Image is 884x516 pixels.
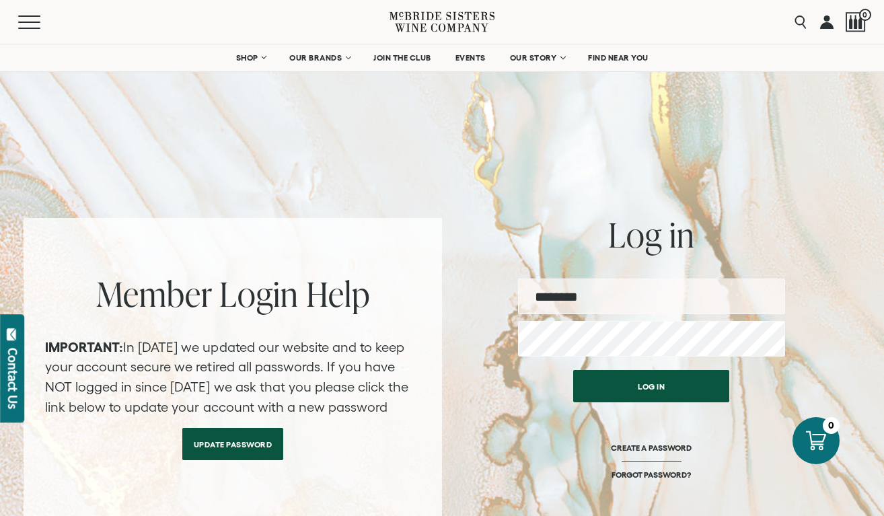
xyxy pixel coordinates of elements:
h2: Member Login Help [45,277,420,311]
a: CREATE A PASSWORD [611,443,691,470]
button: Log in [573,370,729,402]
a: OUR STORY [501,44,573,71]
span: OUR BRANDS [289,53,342,63]
span: SHOP [235,53,258,63]
a: OUR BRANDS [281,44,358,71]
a: JOIN THE CLUB [365,44,440,71]
span: EVENTS [455,53,486,63]
a: SHOP [227,44,274,71]
span: JOIN THE CLUB [373,53,431,63]
button: Mobile Menu Trigger [18,15,67,29]
h2: Log in [518,218,785,252]
a: EVENTS [447,44,494,71]
span: OUR STORY [510,53,557,63]
a: FIND NEAR YOU [579,44,657,71]
p: In [DATE] we updated our website and to keep your account secure we retired all passwords. If you... [45,338,420,417]
span: 0 [859,9,871,21]
div: Contact Us [6,348,20,409]
a: Update Password [182,428,284,460]
a: FORGOT PASSWORD? [612,470,691,480]
strong: IMPORTANT: [45,340,123,355]
span: FIND NEAR YOU [588,53,649,63]
div: 0 [823,417,840,434]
